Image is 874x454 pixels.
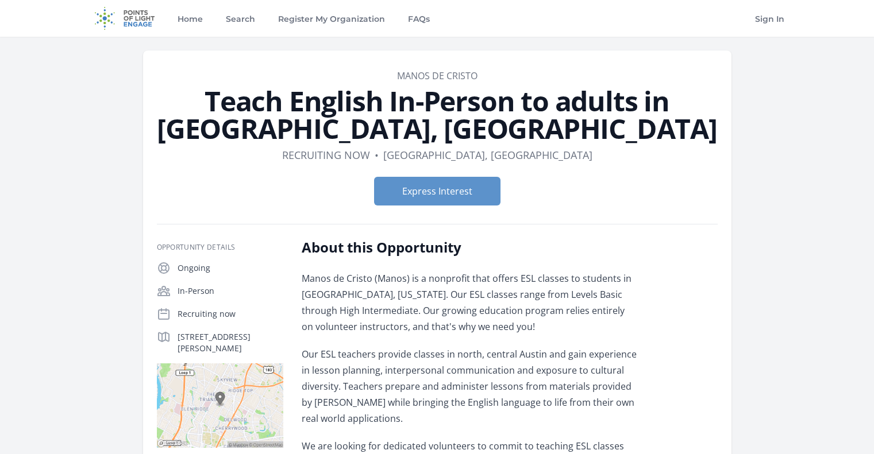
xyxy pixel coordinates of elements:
[178,285,283,297] p: In-Person
[397,69,478,82] a: Manos de Cristo
[302,270,638,335] p: Manos de Cristo (Manos) is a nonprofit that offers ESL classes to students in [GEOGRAPHIC_DATA], ...
[157,363,283,448] img: Map
[302,346,638,426] p: Our ESL teachers provide classes in north, central Austin and gain experience in lesson planning,...
[375,147,379,163] div: •
[383,147,592,163] dd: [GEOGRAPHIC_DATA], [GEOGRAPHIC_DATA]
[302,238,638,257] h2: About this Opportunity
[157,87,718,142] h1: Teach English In-Person to adults in [GEOGRAPHIC_DATA], [GEOGRAPHIC_DATA]
[374,177,500,205] button: Express Interest
[157,243,283,252] h3: Opportunity Details
[282,147,370,163] dd: Recruiting now
[178,331,283,354] p: [STREET_ADDRESS][PERSON_NAME]
[178,308,283,320] p: Recruiting now
[178,262,283,274] p: Ongoing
